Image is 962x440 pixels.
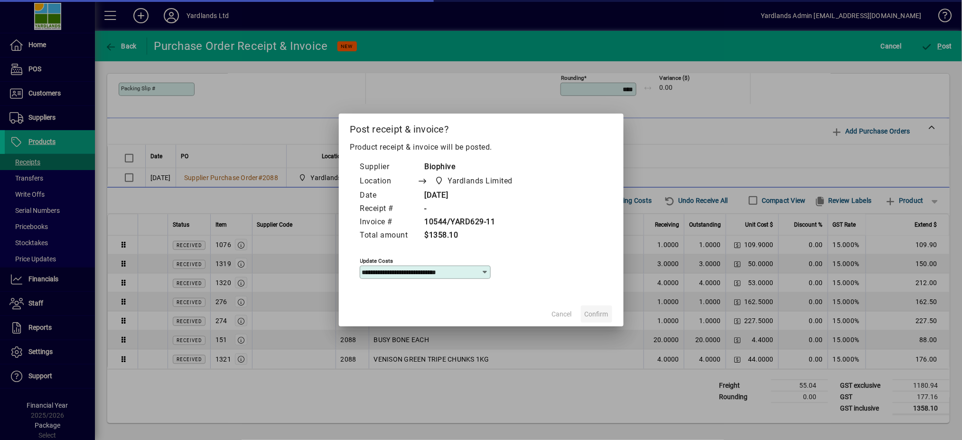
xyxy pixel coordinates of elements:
[360,229,418,242] td: Total amount
[418,229,531,242] td: $1358.10
[360,189,418,202] td: Date
[418,202,531,216] td: -
[448,175,513,187] span: Yardlands Limited
[418,161,531,174] td: Biophive
[432,174,517,188] span: Yardlands Limited
[418,216,531,229] td: 10544/YARD629-11
[360,258,393,264] mat-label: Update costs
[350,142,612,153] p: Product receipt & invoice will be posted.
[360,202,418,216] td: Receipt #
[360,161,418,174] td: Supplier
[360,216,418,229] td: Invoice #
[339,114,624,141] h2: Post receipt & invoice?
[360,174,418,189] td: Location
[418,189,531,202] td: [DATE]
